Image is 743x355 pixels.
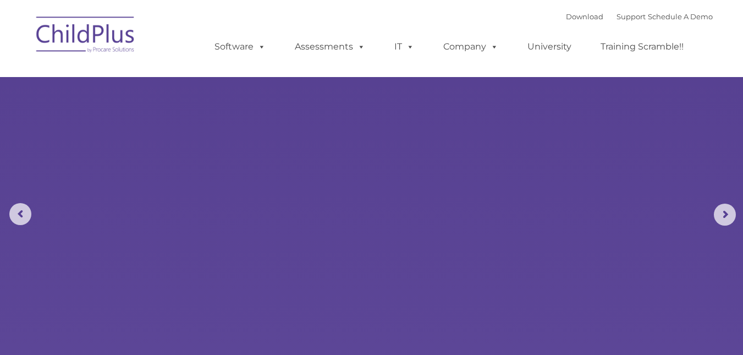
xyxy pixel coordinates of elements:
[284,36,376,58] a: Assessments
[432,36,509,58] a: Company
[617,12,646,21] a: Support
[383,36,425,58] a: IT
[590,36,695,58] a: Training Scramble!!
[566,12,713,21] font: |
[516,36,582,58] a: University
[203,36,277,58] a: Software
[648,12,713,21] a: Schedule A Demo
[566,12,603,21] a: Download
[31,9,141,64] img: ChildPlus by Procare Solutions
